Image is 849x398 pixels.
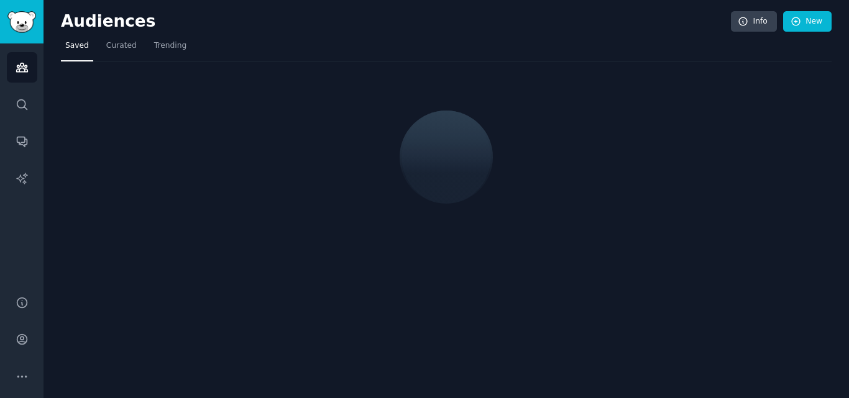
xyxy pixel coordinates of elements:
span: Curated [106,40,137,52]
a: Info [731,11,777,32]
a: Curated [102,36,141,61]
span: Trending [154,40,186,52]
img: GummySearch logo [7,11,36,33]
h2: Audiences [61,12,731,32]
a: Saved [61,36,93,61]
a: New [783,11,832,32]
a: Trending [150,36,191,61]
span: Saved [65,40,89,52]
